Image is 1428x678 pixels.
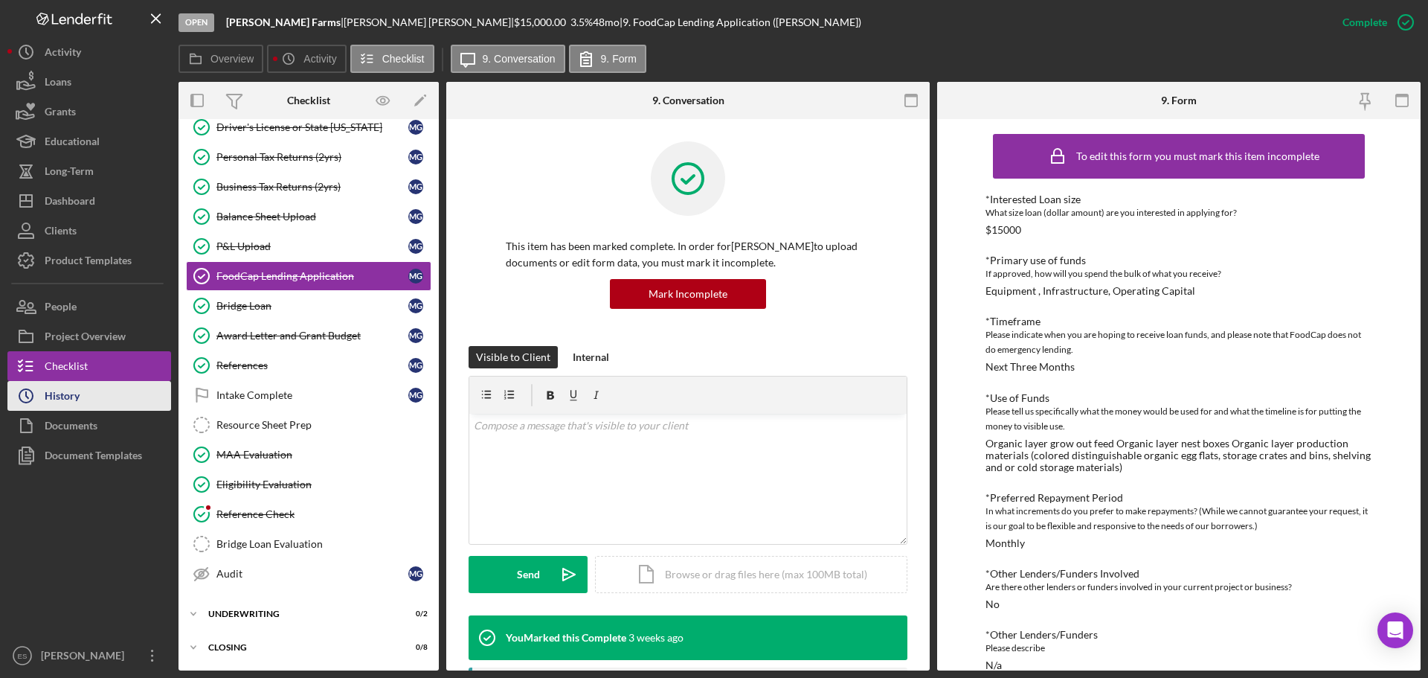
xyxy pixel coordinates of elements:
a: Activity [7,37,171,67]
div: Open [178,13,214,32]
a: AuditMG [186,559,431,589]
label: Checklist [382,53,425,65]
a: Eligibility Evaluation [186,470,431,499]
button: Visible to Client [469,346,558,368]
div: Clients [45,216,77,249]
a: Reference Check [186,499,431,529]
a: Intake CompleteMG [186,380,431,410]
button: Long-Term [7,156,171,186]
div: Loans [45,67,71,100]
button: Internal [565,346,617,368]
div: 9. Conversation [652,95,724,106]
button: Mark Incomplete [610,279,766,309]
a: Bridge Loan Evaluation [186,529,431,559]
label: 9. Conversation [483,53,556,65]
div: M G [408,328,423,343]
div: [PERSON_NAME] [PERSON_NAME] | [344,16,514,28]
div: *Use of Funds [985,392,1372,404]
time: 2025-08-04 13:54 [628,632,684,644]
div: M G [408,388,423,403]
div: Resource Sheet Prep [216,419,431,431]
div: M G [408,179,423,194]
button: Checklist [350,45,434,73]
div: Grants [45,97,76,130]
div: MAA Evaluation [216,449,431,461]
div: M G [408,120,423,135]
a: Bridge LoanMG [186,291,431,321]
div: Documents [45,411,97,444]
div: Long-Term [45,156,94,190]
b: [PERSON_NAME] Farms [226,16,341,28]
div: Bridge Loan [216,300,408,312]
div: 9. Form [1161,95,1197,106]
button: Overview [178,45,263,73]
div: People [45,292,77,325]
button: Grants [7,97,171,127]
div: Bridge Loan Evaluation [216,538,431,550]
button: Educational [7,127,171,156]
div: Send [517,556,540,593]
a: Resource Sheet Prep [186,410,431,440]
div: Product Templates [45,246,132,279]
a: ReferencesMG [186,351,431,380]
a: MAA Evaluation [186,440,431,470]
button: Clients [7,216,171,246]
a: People [7,292,171,322]
div: Next Three Months [985,361,1075,373]
div: Personal Tax Returns (2yrs) [216,151,408,163]
button: Document Templates [7,441,171,470]
button: Dashboard [7,186,171,216]
label: Overview [210,53,254,65]
a: Driver's License or State [US_STATE]MG [186,112,431,142]
div: Checklist [287,95,330,106]
div: Equipment , Infrastructure, Operating Capital [985,285,1195,297]
div: Dashboard [45,186,95,220]
text: ES [18,652,28,660]
div: Please describe [985,641,1372,656]
a: P&L UploadMG [186,231,431,261]
button: Project Overview [7,322,171,351]
a: Loans [7,67,171,97]
div: M G [408,269,423,284]
div: Document Templates [45,441,142,474]
div: Balance Sheet Upload [216,211,408,223]
div: Please indicate when you are hoping to receive loan funds, and please note that FoodCap does not ... [985,327,1372,357]
div: Educational [45,127,100,160]
div: Activity [45,37,81,71]
div: N/a [985,659,1002,671]
div: Reference Check [216,508,431,520]
div: $15,000.00 [514,16,570,28]
div: FoodCap Lending Application [216,270,408,282]
div: What size loan (dollar amount) are you interested in applying for? [985,205,1372,220]
a: Balance Sheet UploadMG [186,202,431,231]
button: Checklist [7,351,171,381]
label: Activity [303,53,336,65]
div: M G [408,358,423,373]
div: If approved, how will you spend the bulk of what you receive? [985,266,1372,281]
div: M G [408,239,423,254]
div: Are there other lenders or funders involved in your current project or business? [985,580,1372,595]
div: *Other Lenders/Funders [985,629,1372,641]
button: 9. Form [569,45,646,73]
a: Business Tax Returns (2yrs)MG [186,172,431,202]
div: P&L Upload [216,240,408,252]
div: Award Letter and Grant Budget [216,330,408,342]
button: ES[PERSON_NAME] [7,641,171,671]
div: You Marked this Complete [506,632,626,644]
div: *Timeframe [985,316,1372,327]
div: To edit this form you must mark this item incomplete [1076,150,1319,162]
div: 0 / 8 [401,643,428,652]
div: Monthly [985,537,1025,549]
div: Intake Complete [216,389,408,401]
div: *Other Lenders/Funders Involved [985,568,1372,580]
div: Visible to Client [476,346,550,368]
button: Documents [7,411,171,441]
div: Checklist [45,351,88,385]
